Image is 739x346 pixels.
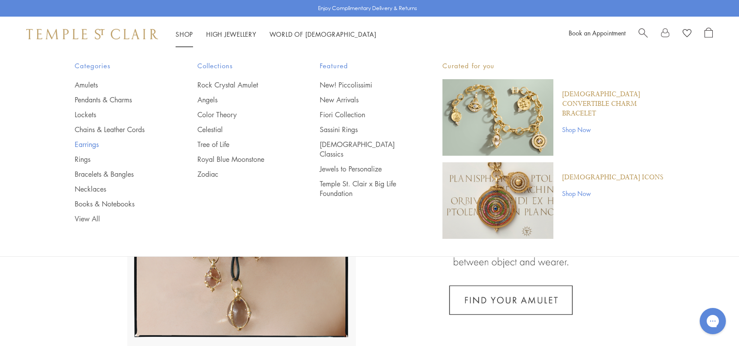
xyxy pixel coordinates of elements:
[320,140,407,159] a: [DEMOGRAPHIC_DATA] Classics
[176,29,376,40] nav: Main navigation
[569,28,625,37] a: Book an Appointment
[318,4,417,13] p: Enjoy Complimentary Delivery & Returns
[704,28,713,41] a: Open Shopping Bag
[176,30,193,38] a: ShopShop
[197,95,285,105] a: Angels
[75,60,162,71] span: Categories
[75,169,162,179] a: Bracelets & Bangles
[442,60,664,71] p: Curated for you
[320,95,407,105] a: New Arrivals
[75,110,162,119] a: Lockets
[320,125,407,134] a: Sassini Rings
[562,189,663,198] a: Shop Now
[197,140,285,149] a: Tree of Life
[75,140,162,149] a: Earrings
[197,169,285,179] a: Zodiac
[75,214,162,224] a: View All
[75,199,162,209] a: Books & Notebooks
[639,28,648,41] a: Search
[683,28,691,41] a: View Wishlist
[75,184,162,194] a: Necklaces
[269,30,376,38] a: World of [DEMOGRAPHIC_DATA]World of [DEMOGRAPHIC_DATA]
[562,125,664,134] a: Shop Now
[320,110,407,119] a: Fiori Collection
[75,154,162,164] a: Rings
[75,80,162,90] a: Amulets
[75,95,162,105] a: Pendants & Charms
[197,125,285,134] a: Celestial
[206,30,256,38] a: High JewelleryHigh Jewellery
[320,80,407,90] a: New! Piccolissimi
[562,173,663,182] a: [DEMOGRAPHIC_DATA] Icons
[320,164,407,174] a: Jewels to Personalize
[197,154,285,164] a: Royal Blue Moonstone
[75,125,162,134] a: Chains & Leather Cords
[320,60,407,71] span: Featured
[197,80,285,90] a: Rock Crystal Amulet
[695,305,730,337] iframe: Gorgias live chat messenger
[562,90,664,119] a: [DEMOGRAPHIC_DATA] Convertible Charm Bracelet
[26,29,158,39] img: Temple St. Clair
[320,179,407,198] a: Temple St. Clair x Big Life Foundation
[197,110,285,119] a: Color Theory
[197,60,285,71] span: Collections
